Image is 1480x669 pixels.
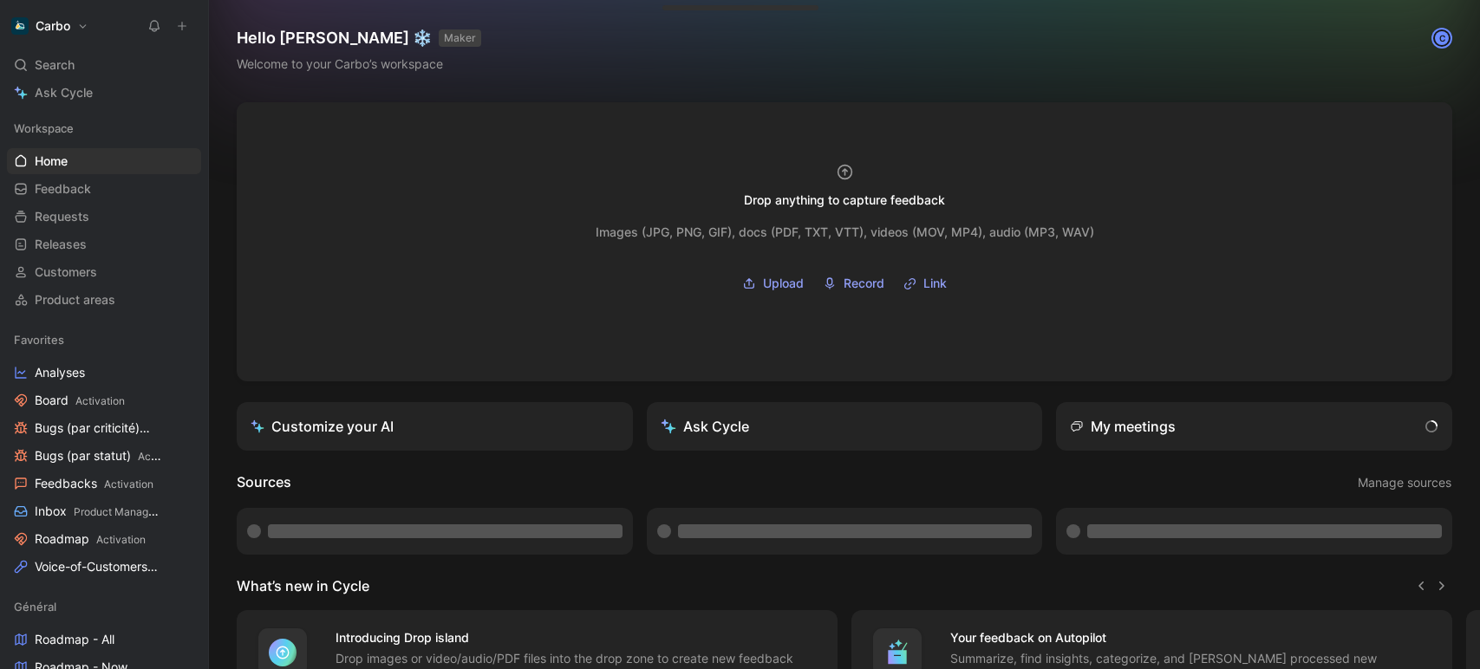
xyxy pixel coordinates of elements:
[661,416,749,437] div: Ask Cycle
[439,29,481,47] button: MAKER
[7,554,201,580] a: Voice-of-CustomersProduct Management
[35,475,153,493] span: Feedbacks
[36,18,70,34] h1: Carbo
[14,120,74,137] span: Workspace
[35,263,97,281] span: Customers
[35,503,160,521] span: Inbox
[744,190,945,211] div: Drop anything to capture feedback
[35,447,162,465] span: Bugs (par statut)
[35,55,75,75] span: Search
[763,273,804,294] span: Upload
[237,402,633,451] a: Customize your AI
[35,180,91,198] span: Feedback
[7,148,201,174] a: Home
[7,443,201,469] a: Bugs (par statut)Activation
[237,28,481,49] h1: Hello [PERSON_NAME] ❄️
[7,80,201,106] a: Ask Cycle
[251,416,394,437] div: Customize your AI
[7,259,201,285] a: Customers
[35,558,171,576] span: Voice-of-Customers
[237,471,291,494] h2: Sources
[14,598,56,615] span: Général
[35,208,89,225] span: Requests
[14,331,64,348] span: Favorites
[897,270,953,296] button: Link
[7,327,201,353] div: Favorites
[7,52,201,78] div: Search
[7,594,201,620] div: Général
[7,415,201,441] a: Bugs (par criticité)Activation
[647,402,1043,451] button: Ask Cycle
[7,287,201,313] a: Product areas
[35,419,164,438] span: Bugs (par criticité)
[1357,471,1452,494] button: Manage sources
[950,627,1431,648] h4: Your feedback on Autopilot
[7,498,201,524] a: InboxProduct Management
[35,631,114,648] span: Roadmap - All
[7,231,201,257] a: Releases
[35,291,115,309] span: Product areas
[7,14,93,38] button: CarboCarbo
[1070,416,1176,437] div: My meetings
[35,530,146,549] span: Roadmap
[74,505,179,518] span: Product Management
[7,471,201,497] a: FeedbacksActivation
[104,477,153,490] span: Activation
[237,575,369,596] h2: What’s new in Cycle
[11,17,29,35] img: Carbo
[596,222,1094,243] div: Images (JPG, PNG, GIF), docs (PDF, TXT, VTT), videos (MOV, MP4), audio (MP3, WAV)
[7,176,201,202] a: Feedback
[7,360,201,386] a: Analyses
[736,270,810,296] button: Upload
[237,54,481,75] div: Welcome to your Carbo’s workspace
[138,450,187,463] span: Activation
[35,236,87,253] span: Releases
[844,273,884,294] span: Record
[35,364,85,381] span: Analyses
[7,627,201,653] a: Roadmap - All
[817,270,890,296] button: Record
[1358,472,1451,493] span: Manage sources
[923,273,947,294] span: Link
[1433,29,1451,47] div: C
[75,394,125,407] span: Activation
[7,115,201,141] div: Workspace
[336,627,817,648] h4: Introducing Drop island
[35,392,125,410] span: Board
[7,526,201,552] a: RoadmapActivation
[35,82,93,103] span: Ask Cycle
[96,533,146,546] span: Activation
[35,153,68,170] span: Home
[7,204,201,230] a: Requests
[7,387,201,413] a: BoardActivation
